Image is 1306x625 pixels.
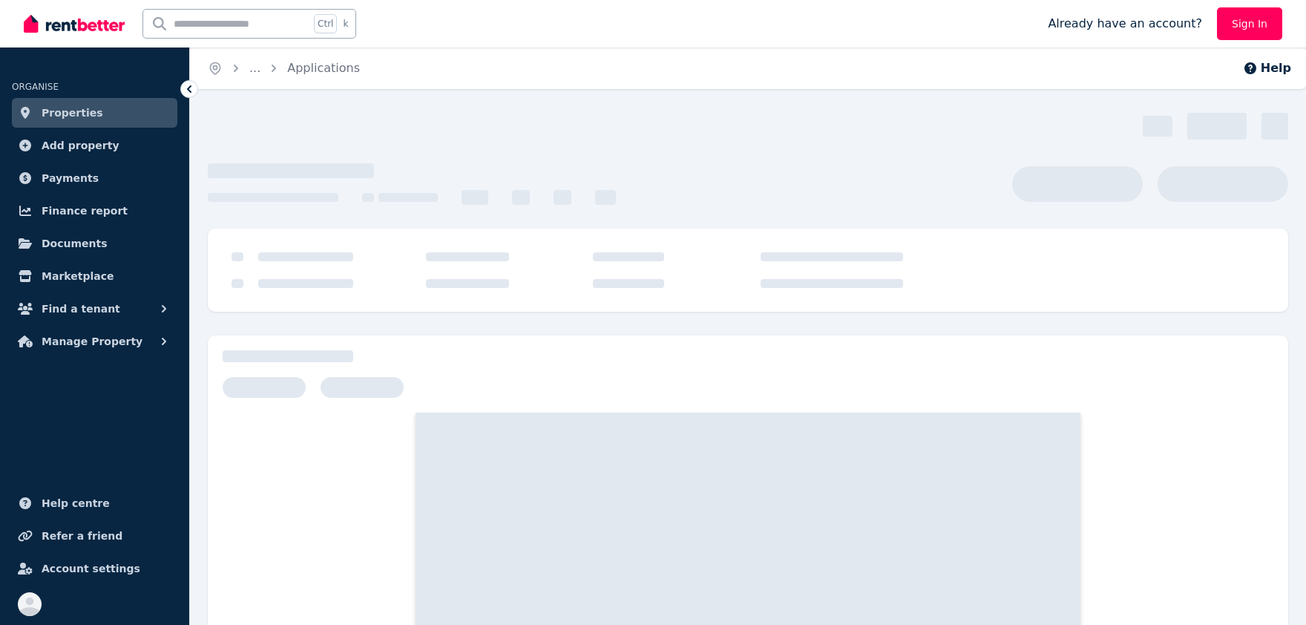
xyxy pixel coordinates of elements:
[42,235,108,252] span: Documents
[42,202,128,220] span: Finance report
[12,488,177,518] a: Help centre
[42,527,122,545] span: Refer a friend
[42,169,99,187] span: Payments
[12,327,177,356] button: Manage Property
[42,267,114,285] span: Marketplace
[12,131,177,160] a: Add property
[42,104,103,122] span: Properties
[12,554,177,583] a: Account settings
[1243,59,1291,77] button: Help
[42,137,119,154] span: Add property
[24,13,125,35] img: RentBetter
[12,163,177,193] a: Payments
[1048,15,1202,33] span: Already have an account?
[249,61,260,75] span: ...
[12,98,177,128] a: Properties
[12,196,177,226] a: Finance report
[343,18,348,30] span: k
[12,294,177,324] button: Find a tenant
[12,229,177,258] a: Documents
[12,82,59,92] span: ORGANISE
[42,494,110,512] span: Help centre
[42,300,120,318] span: Find a tenant
[42,560,140,577] span: Account settings
[12,521,177,551] a: Refer a friend
[314,14,337,33] span: Ctrl
[287,61,360,75] a: Applications
[42,333,142,350] span: Manage Property
[1217,7,1282,40] a: Sign In
[190,48,378,89] nav: Breadcrumb
[12,261,177,291] a: Marketplace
